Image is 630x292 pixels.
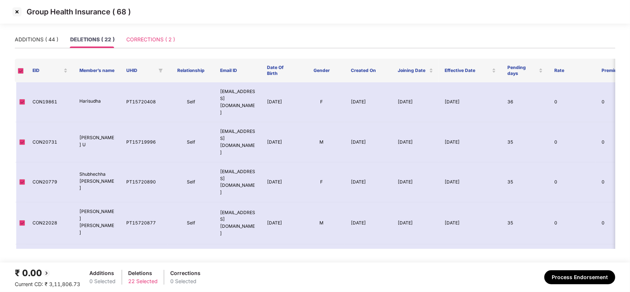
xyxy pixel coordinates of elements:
th: EID [27,59,73,82]
td: [EMAIL_ADDRESS][DOMAIN_NAME] [214,162,261,202]
div: ₹ 0.00 [15,266,80,280]
p: [PERSON_NAME] [PERSON_NAME] [79,208,114,236]
td: [DATE] [261,244,298,284]
td: Self [167,122,214,162]
td: [EMAIL_ADDRESS][DOMAIN_NAME] [214,244,261,284]
td: F [298,244,345,284]
td: CON24325 [27,244,73,284]
th: Created On [345,59,392,82]
div: 0 Selected [89,277,116,285]
td: [DATE] [392,122,439,162]
span: Effective Date [445,68,490,73]
th: Pending days [502,59,549,82]
td: PT15719996 [120,122,167,162]
td: [DATE] [392,162,439,202]
td: CON20779 [27,162,73,202]
div: Additions [89,269,116,277]
td: 36 [502,82,549,122]
td: [DATE] [261,82,298,122]
th: Rate [549,59,596,82]
div: 22 Selected [128,277,158,285]
td: PT15720890 [120,162,167,202]
td: [DATE] [261,122,298,162]
span: Pending days [508,65,537,76]
th: Date Of Birth [261,59,298,82]
td: F [298,162,345,202]
span: UHID [126,68,155,73]
td: [DATE] [261,162,298,202]
span: Joining Date [398,68,428,73]
p: [PERSON_NAME] U [79,134,114,148]
td: 0 [549,244,596,284]
td: [DATE] [392,202,439,244]
p: Shubhechha [PERSON_NAME] [79,171,114,192]
td: PT15720408 [120,82,167,122]
div: 0 Selected [170,277,201,285]
div: DELETIONS ( 22 ) [70,35,114,44]
td: 35 [502,122,549,162]
td: M [298,202,345,244]
th: Effective Date [439,59,502,82]
div: CORRECTIONS ( 2 ) [126,35,175,44]
td: 0 [549,82,596,122]
td: CON19861 [27,82,73,122]
p: Harisudha [79,98,114,105]
td: [DATE] [392,244,439,284]
td: F [298,82,345,122]
td: CON20731 [27,122,73,162]
td: [DATE] [345,122,392,162]
button: Process Endorsement [544,270,615,284]
td: [DATE] [439,82,502,122]
td: 0 [549,122,596,162]
div: ADDITIONS ( 44 ) [15,35,58,44]
th: Gender [298,59,345,82]
span: EID [32,68,62,73]
img: svg+xml;base64,PHN2ZyBpZD0iQ3Jvc3MtMzJ4MzIiIHhtbG5zPSJodHRwOi8vd3d3LnczLm9yZy8yMDAwL3N2ZyIgd2lkdG... [11,6,23,18]
td: [DATE] [439,244,502,284]
td: Self [167,162,214,202]
th: Relationship [167,59,214,82]
td: M [298,122,345,162]
td: [DATE] [345,244,392,284]
img: svg+xml;base64,PHN2ZyBpZD0iQmFjay0yMHgyMCIgeG1sbnM9Imh0dHA6Ly93d3cudzMub3JnLzIwMDAvc3ZnIiB3aWR0aD... [42,269,51,278]
td: Self [167,82,214,122]
td: [DATE] [439,162,502,202]
td: 35 [502,202,549,244]
td: CON22028 [27,202,73,244]
td: Self [167,202,214,244]
td: [DATE] [345,162,392,202]
td: [DATE] [392,82,439,122]
td: [DATE] [439,122,502,162]
td: Self [167,244,214,284]
span: Current CD: ₹ 3,11,806.73 [15,281,80,287]
div: Deletions [128,269,158,277]
td: [DATE] [261,202,298,244]
td: [EMAIL_ADDRESS][DOMAIN_NAME] [214,122,261,162]
td: [DATE] [345,82,392,122]
div: Corrections [170,269,201,277]
td: [DATE] [439,202,502,244]
span: filter [158,68,163,73]
td: 0 [549,202,596,244]
th: Member’s name [73,59,120,82]
td: [EMAIL_ADDRESS][DOMAIN_NAME] [214,82,261,122]
td: [DATE] [345,202,392,244]
td: [EMAIL_ADDRESS][DOMAIN_NAME] [214,202,261,244]
p: Group Health Insurance ( 68 ) [27,7,131,16]
span: filter [157,66,164,75]
td: PT15720877 [120,202,167,244]
td: 47 [502,244,549,284]
td: 0 [549,162,596,202]
td: PT33400213 [120,244,167,284]
td: 35 [502,162,549,202]
th: Joining Date [392,59,439,82]
th: Email ID [214,59,261,82]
